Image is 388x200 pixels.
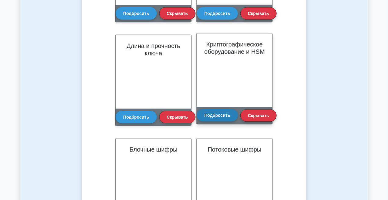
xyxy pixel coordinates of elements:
[123,11,149,16] font: Подбросить
[204,41,265,55] font: Криптографическое оборудование и HSM
[240,7,277,19] button: Скрывать
[123,115,149,120] font: Подбросить
[208,146,261,153] font: Потоковые шифры
[197,7,238,19] button: Подбросить
[127,42,180,56] font: Длина и прочность ключа
[204,113,230,118] font: Подбросить
[240,109,277,121] button: Скрывать
[248,11,269,16] font: Скрывать
[204,11,230,16] font: Подбросить
[159,111,196,123] button: Скрывать
[159,7,196,19] button: Скрывать
[197,109,238,121] button: Подбросить
[129,146,177,153] font: Блочные шифры
[116,7,157,19] button: Подбросить
[167,115,188,120] font: Скрывать
[167,11,188,16] font: Скрывать
[116,111,157,123] button: Подбросить
[248,113,269,118] font: Скрывать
